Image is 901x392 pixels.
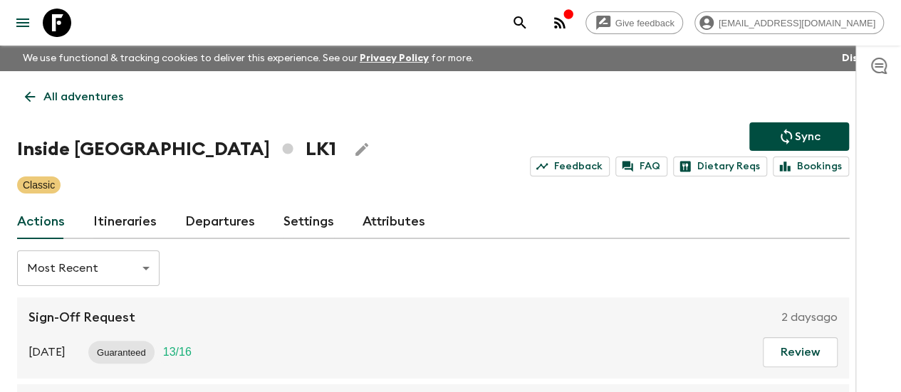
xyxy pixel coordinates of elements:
div: Trip Fill [155,341,200,364]
a: Bookings [773,157,849,176]
span: Guaranteed [88,347,155,358]
button: Dismiss [838,48,884,68]
p: 13 / 16 [163,344,192,361]
a: Departures [185,205,255,239]
h1: Inside [GEOGRAPHIC_DATA] LK1 [17,135,336,164]
a: Give feedback [585,11,683,34]
a: Attributes [363,205,425,239]
a: Dietary Reqs [673,157,767,176]
div: Most Recent [17,248,160,288]
p: We use functional & tracking cookies to deliver this experience. See our for more. [17,46,479,71]
a: Feedback [530,157,610,176]
a: FAQ [615,157,667,176]
p: Sync [795,128,821,145]
p: [DATE] [28,344,66,361]
button: menu [9,9,37,37]
p: Sign-Off Request [28,309,135,326]
p: All adventures [43,88,123,105]
p: Classic [23,178,55,192]
a: Actions [17,205,65,239]
p: 2 days ago [781,309,838,326]
a: All adventures [17,83,131,111]
button: Edit Adventure Title [348,135,376,164]
span: [EMAIL_ADDRESS][DOMAIN_NAME] [711,18,883,28]
button: Review [763,337,838,367]
span: Give feedback [608,18,682,28]
a: Privacy Policy [360,53,429,63]
a: Settings [283,205,334,239]
a: Itineraries [93,205,157,239]
button: Sync adventure departures to the booking engine [749,122,849,151]
div: [EMAIL_ADDRESS][DOMAIN_NAME] [694,11,884,34]
button: search adventures [506,9,534,37]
